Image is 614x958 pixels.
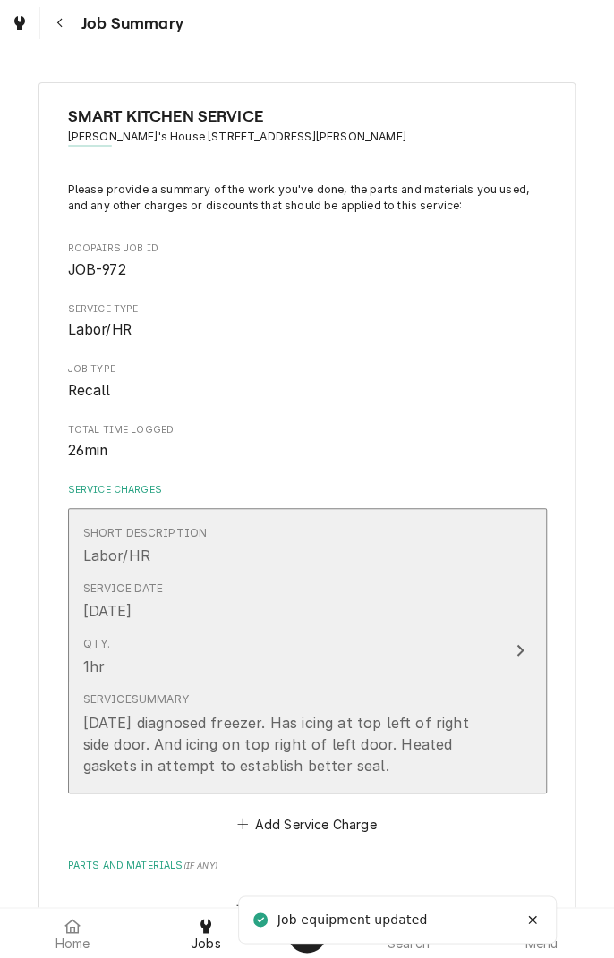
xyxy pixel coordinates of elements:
div: Job equipment updated [277,911,431,929]
span: Labor/HR [68,321,132,338]
span: Address [68,129,547,145]
span: Menu [524,937,558,951]
div: Total Time Logged [68,423,547,462]
span: Total Time Logged [68,440,547,462]
div: Roopairs Job ID [68,242,547,280]
span: Jobs [191,937,221,951]
a: Go to Jobs [4,7,36,39]
span: 26min [68,442,108,459]
button: Update Line Item [68,508,547,793]
span: JOB-972 [68,261,126,278]
div: [DATE] [83,600,132,622]
button: Add Part or Material [233,893,380,918]
div: Client Information [68,105,547,159]
button: Add Service Charge [235,811,379,836]
div: Service Type [68,302,547,341]
div: Parts and Materials [68,859,547,918]
span: Roopairs Job ID [68,242,547,256]
span: Job Summary [76,12,183,36]
span: ( if any ) [183,861,217,870]
div: 1hr [83,656,105,677]
span: Search [388,937,430,951]
span: Recall [68,382,111,399]
a: Jobs [141,911,272,954]
div: Service Date [83,581,164,597]
span: Job Type [68,380,547,402]
span: Roopairs Job ID [68,259,547,281]
span: Name [68,105,547,129]
span: Service Type [68,302,547,317]
div: Service Charges [68,483,547,836]
label: Service Charges [68,483,547,497]
div: Job Type [68,362,547,401]
div: [DATE] diagnosed freezer. Has icing at top left of right side door. And icing on top right of lef... [83,712,494,776]
span: Home [55,937,90,951]
div: Service Summary [83,691,189,708]
a: Home [7,911,139,954]
div: Qty. [83,636,111,652]
div: Labor/HR [83,545,150,566]
div: Short Description [83,525,208,541]
span: Total Time Logged [68,423,547,437]
p: Please provide a summary of the work you've done, the parts and materials you used, and any other... [68,182,547,215]
button: Navigate back [44,7,76,39]
label: Parts and Materials [68,859,547,873]
span: Job Type [68,362,547,377]
span: Service Type [68,319,547,341]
